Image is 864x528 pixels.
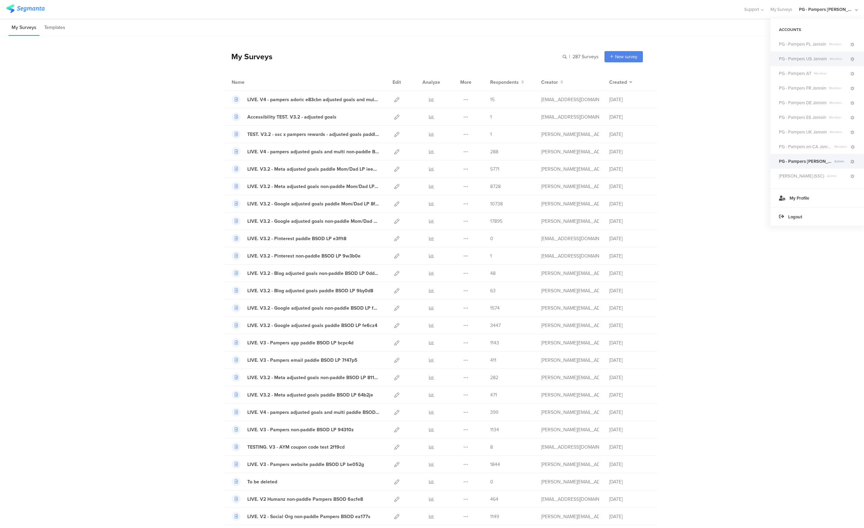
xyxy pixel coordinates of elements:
div: LIVE. V3.2 - Google adjusted goals non-paddle BSOD LP f0dch1 [247,305,379,312]
div: [DATE] [609,96,650,103]
div: LIVE. V3 - Pampers website paddle BSOD LP be052g [247,461,364,468]
div: aguiar.s@pg.com [541,287,599,294]
div: [DATE] [609,166,650,173]
span: 288 [490,148,498,155]
div: Edit [389,74,404,91]
span: Member [827,129,849,135]
div: aguiar.s@pg.com [541,478,599,485]
a: LIVE. V3.2 - Google adjusted goals non-paddle Mom/Dad LP 42vc37 [232,217,379,226]
a: My Profile [770,188,864,207]
div: [DATE] [609,496,650,503]
div: aguiar.s@pg.com [541,322,599,329]
span: 8 [490,444,493,451]
div: LIVE. V4 - pampers adoric e83cbn adjusted goals and multi BSOD LP [247,96,379,103]
div: aguiar.s@pg.com [541,461,599,468]
div: LIVE. V3 - Pampers non-paddle BSOD LP 94310z [247,426,354,433]
a: LIVE. V3 - Pampers app paddle BSOD LP bcpc4d [232,338,353,347]
a: LIVE. V3 - Pampers non-paddle BSOD LP 94310z [232,425,354,434]
div: hougui.yh.1@pg.com [541,496,599,503]
button: Creator [541,79,563,86]
div: hougui.yh.1@pg.com [541,235,599,242]
span: Respondents [490,79,519,86]
span: 15 [490,96,495,103]
span: My Profile [790,195,809,201]
span: Admin [824,173,849,178]
div: aguiar.s@pg.com [541,131,599,138]
div: [DATE] [609,270,650,277]
span: PG - Pampers AT [779,70,811,77]
span: PG - Pampers ES Janrain [779,114,826,121]
span: 1134 [490,426,499,433]
div: aguiar.s@pg.com [541,426,599,433]
span: 8728 [490,183,501,190]
span: 48 [490,270,496,277]
div: aguiar.s@pg.com [541,339,599,346]
span: PG - Pampers PL Janrain [779,41,826,47]
button: Respondents [490,79,524,86]
div: LIVE. V3.2 - Blog adjusted goals non-paddle BSOD LP 0dd60g [247,270,379,277]
div: hougui.yh.1@pg.com [541,252,599,260]
a: LIVE. V3.2 - Meta adjusted goals non-paddle Mom/Dad LP afxe35 [232,182,379,191]
span: 1844 [490,461,500,468]
span: 1 [490,252,492,260]
div: [DATE] [609,513,650,520]
a: LIVE. V3.2 - Blog adjusted goals non-paddle BSOD LP 0dd60g [232,269,379,278]
div: More [459,74,473,91]
li: My Surveys [9,20,39,36]
div: [DATE] [609,200,650,207]
div: [DATE] [609,444,650,451]
div: LIVE. V3.2 - Google adjusted goals paddle BSOD LP fe6cz4 [247,322,377,329]
div: LIVE. V2 Humanz non-paddle Pampers BSOD 6acfe8 [247,496,363,503]
div: [DATE] [609,183,650,190]
a: LIVE. V3.2 - Google adjusted goals non-paddle BSOD LP f0dch1 [232,304,379,312]
span: New survey [615,53,637,60]
span: Member [832,144,850,149]
div: LIVE. V2 - Social Org non-paddle Pampers BSOD ea177s [247,513,370,520]
span: 282 [490,374,498,381]
span: 17895 [490,218,502,225]
span: | [568,53,571,60]
span: Logout [788,214,802,220]
span: 287 Surveys [572,53,599,60]
span: Member [811,71,849,76]
div: [DATE] [609,235,650,242]
a: LIVE. V2 - Social Org non-paddle Pampers BSOD ea177s [232,512,370,521]
span: 63 [490,287,496,294]
span: PG - Pampers US Janrain [779,56,827,62]
a: LIVE. V3.2 - Meta adjusted goals non-paddle BSOD LP 811fie [232,373,379,382]
div: [DATE] [609,374,650,381]
span: Support [744,6,759,13]
div: [DATE] [609,461,650,468]
span: PG - Pampers UK Janrain [779,129,827,135]
span: 1149 [490,513,499,520]
span: Member [826,86,849,91]
div: aguiar.s@pg.com [541,513,599,520]
div: LIVE. V3.2 - Meta adjusted goals non-paddle Mom/Dad LP afxe35 [247,183,379,190]
div: [DATE] [609,322,650,329]
div: [DATE] [609,478,650,485]
div: LIVE. V3.2 - Google adjusted goals non-paddle Mom/Dad LP 42vc37 [247,218,379,225]
img: segmanta logo [6,4,45,13]
span: 0 [490,235,493,242]
div: LIVE. V3 - Pampers email paddle BSOD LP 7f47p5 [247,357,358,364]
div: Name [232,79,272,86]
a: LIVE. V3 - Pampers email paddle BSOD LP 7f47p5 [232,356,358,364]
div: LIVE. V3.2 - Blog adjusted goals paddle BSOD LP 9by0d8 [247,287,373,294]
span: 1 [490,131,492,138]
div: LIVE. V3.2 - Pinterest non-paddle BSOD LP 9w3b0e [247,252,361,260]
span: 5771 [490,166,499,173]
div: LIVE. V3.2 - Meta adjusted goals paddle Mom/Dad LP iee78e [247,166,379,173]
a: LIVE. V3.2 - Meta adjusted goals paddle Mom/Dad LP iee78e [232,165,379,173]
a: LIVE. V3.2 - Google adjusted goals paddle BSOD LP fe6cz4 [232,321,377,330]
a: TESTING. V3 - AYM coupon code test 2f19cd [232,442,345,451]
div: PG - Pampers [PERSON_NAME] [799,6,853,13]
span: PG - Pampers FR Janrain [779,85,826,91]
div: [DATE] [609,287,650,294]
div: hougui.yh.1@pg.com [541,444,599,451]
div: [DATE] [609,391,650,399]
span: 1143 [490,339,499,346]
span: Yoav Hougui (SSC) [779,173,824,179]
div: aguiar.s@pg.com [541,270,599,277]
a: LIVE. V2 Humanz non-paddle Pampers BSOD 6acfe8 [232,495,363,503]
a: To be deleted [232,477,277,486]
